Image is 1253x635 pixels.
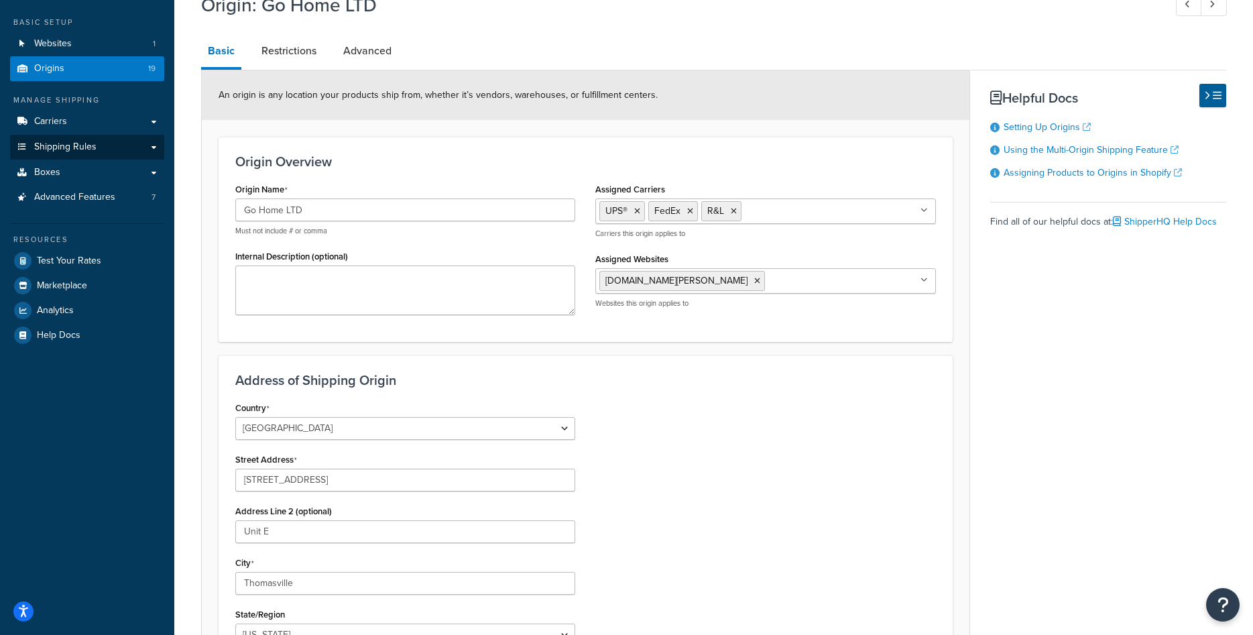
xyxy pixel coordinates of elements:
[10,135,164,160] a: Shipping Rules
[235,154,936,169] h3: Origin Overview
[235,506,332,516] label: Address Line 2 (optional)
[201,35,241,70] a: Basic
[654,204,680,218] span: FedEx
[595,184,665,194] label: Assigned Carriers
[990,91,1226,105] h3: Helpful Docs
[1004,166,1182,180] a: Assigning Products to Origins in Shopify
[235,610,285,620] label: State/Region
[1004,120,1091,134] a: Setting Up Origins
[595,254,668,264] label: Assigned Websites
[990,202,1226,231] div: Find all of our helpful docs at:
[595,298,935,308] p: Websites this origin applies to
[10,160,164,185] a: Boxes
[1199,84,1226,107] button: Hide Help Docs
[10,323,164,347] a: Help Docs
[37,280,87,292] span: Marketplace
[10,56,164,81] li: Origins
[10,185,164,210] a: Advanced Features7
[235,558,254,569] label: City
[37,255,101,267] span: Test Your Rates
[1206,588,1240,622] button: Open Resource Center
[235,373,936,388] h3: Address of Shipping Origin
[10,234,164,245] div: Resources
[10,17,164,28] div: Basic Setup
[10,109,164,134] a: Carriers
[235,226,575,236] p: Must not include # or comma
[10,298,164,323] a: Analytics
[337,35,398,67] a: Advanced
[34,141,97,153] span: Shipping Rules
[10,274,164,298] a: Marketplace
[34,63,64,74] span: Origins
[1004,143,1179,157] a: Using the Multi-Origin Shipping Feature
[595,229,935,239] p: Carriers this origin applies to
[37,305,74,316] span: Analytics
[148,63,156,74] span: 19
[34,167,60,178] span: Boxes
[34,38,72,50] span: Websites
[235,251,348,262] label: Internal Description (optional)
[10,185,164,210] li: Advanced Features
[37,330,80,341] span: Help Docs
[219,88,658,102] span: An origin is any location your products ship from, whether it’s vendors, warehouses, or fulfillme...
[707,204,724,218] span: R&L
[10,32,164,56] a: Websites1
[10,95,164,106] div: Manage Shipping
[153,38,156,50] span: 1
[235,455,297,465] label: Street Address
[605,204,628,218] span: UPS®
[235,403,270,414] label: Country
[605,274,748,288] span: [DOMAIN_NAME][PERSON_NAME]
[255,35,323,67] a: Restrictions
[10,56,164,81] a: Origins19
[10,32,164,56] li: Websites
[10,249,164,273] a: Test Your Rates
[1113,215,1217,229] a: ShipperHQ Help Docs
[34,116,67,127] span: Carriers
[235,184,288,195] label: Origin Name
[34,192,115,203] span: Advanced Features
[152,192,156,203] span: 7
